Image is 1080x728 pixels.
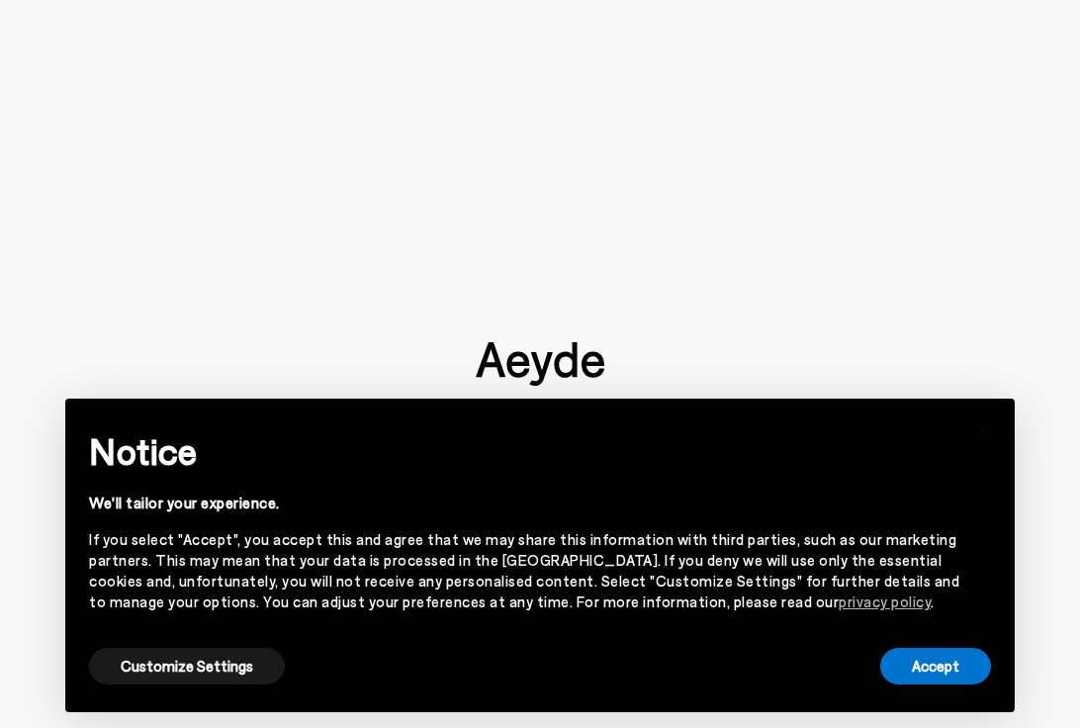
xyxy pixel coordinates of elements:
[89,648,285,684] button: Customize Settings
[89,529,959,612] div: If you select "Accept", you accept this and agree that we may share this information with third p...
[880,648,991,684] button: Accept
[476,342,604,386] img: footer-logo.svg
[959,405,1007,452] button: Close this notice
[89,425,959,477] h2: Notice
[976,413,990,442] span: ×
[89,493,959,513] div: We'll tailor your experience.
[839,592,931,610] a: privacy policy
